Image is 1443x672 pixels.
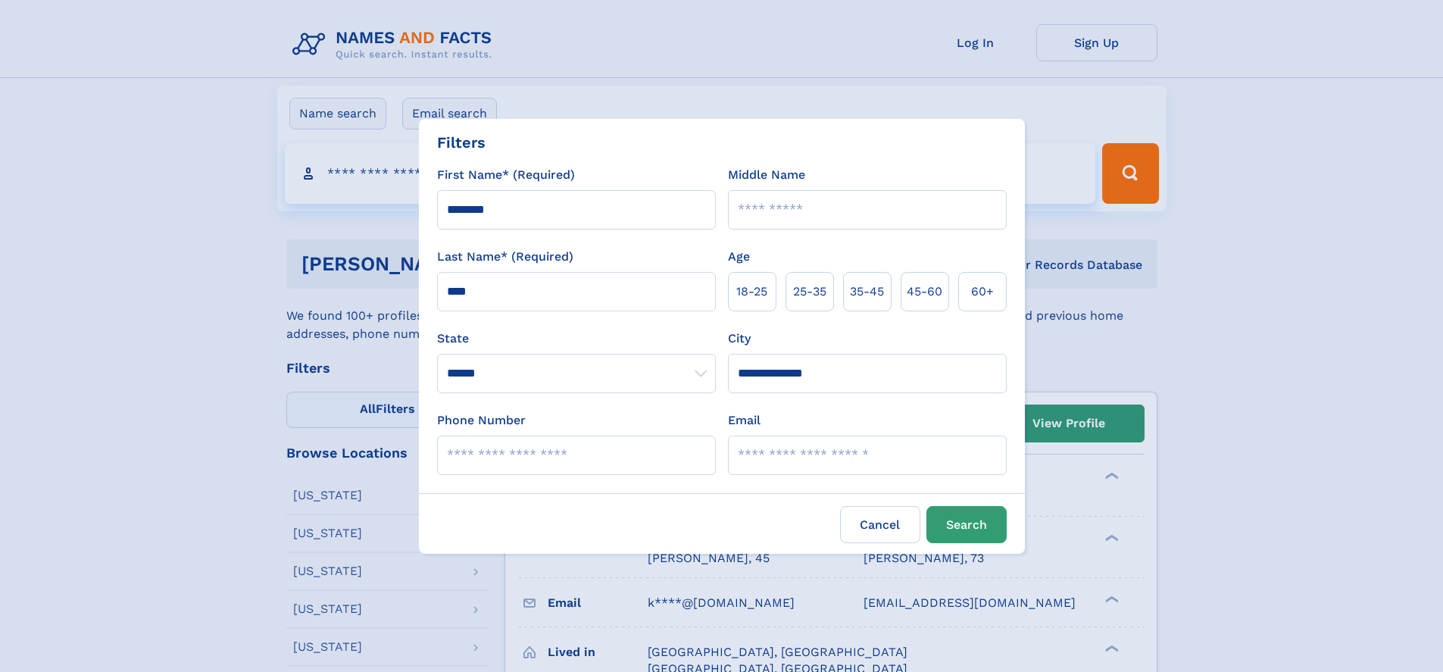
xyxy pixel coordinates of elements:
[437,166,575,184] label: First Name* (Required)
[728,166,805,184] label: Middle Name
[437,330,716,348] label: State
[926,506,1007,543] button: Search
[728,330,751,348] label: City
[793,283,826,301] span: 25‑35
[850,283,884,301] span: 35‑45
[907,283,942,301] span: 45‑60
[437,131,486,154] div: Filters
[736,283,767,301] span: 18‑25
[437,248,573,266] label: Last Name* (Required)
[437,411,526,430] label: Phone Number
[728,411,761,430] label: Email
[971,283,994,301] span: 60+
[728,248,750,266] label: Age
[840,506,920,543] label: Cancel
